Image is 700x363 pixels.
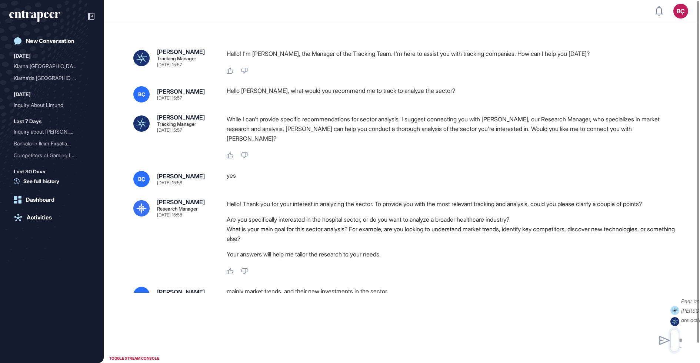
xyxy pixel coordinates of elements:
div: Dashboard [26,196,54,203]
div: [PERSON_NAME] [157,199,205,205]
div: Inquiry about [PERSON_NAME]... [14,126,84,138]
p: Hello! Thank you for your interest in analyzing the sector. To provide you with the most relevant... [227,199,676,209]
div: yes [227,171,676,187]
div: Hello [PERSON_NAME], what would you recommend me to track to analyze the sector? [227,86,676,102]
div: New Conversation [26,38,74,44]
p: Hello! I'm [PERSON_NAME], the Manager of the Tracking Team. I'm here to assist you with tracking ... [227,49,676,58]
div: Activities [27,214,52,221]
li: Are you specifically interested in the hospital sector, or do you want to analyze a broader healt... [227,215,676,224]
div: Klarna'da [GEOGRAPHIC_DATA] ça... [14,72,84,84]
div: entrapeer-logo [9,10,60,22]
div: [DATE] 15:57 [157,128,182,132]
div: TOGGLE STREAM CONSOLE [107,354,161,363]
div: Competitors of Gaming Lap... [14,149,84,161]
a: New Conversation [9,34,94,48]
div: mainly market trends, and their new investments in the sector [227,287,676,303]
p: Your answers will help me tailor the research to your needs. [227,249,676,259]
div: [PERSON_NAME] [157,173,205,179]
div: Last 7 Days [14,117,41,126]
div: [DATE] 15:57 [157,96,182,100]
div: Klarna'da Stockholm'da çalışan payment sistemleri ile ilgili birinin iletişim bilgileri [14,72,90,84]
li: What is your main goal for this sector analysis? For example, are you looking to understand marke... [227,224,676,243]
div: Bankaların İklim Fırsatla... [14,138,84,149]
div: Inquiry About Limund [14,99,84,111]
div: [PERSON_NAME] [157,49,205,55]
div: Tracking Manager [157,122,196,127]
span: See full history [23,177,59,185]
div: Klarna [GEOGRAPHIC_DATA] çalış... [14,60,84,72]
div: Research Manager [157,206,198,211]
span: BÇ [138,176,145,182]
div: Inquiry About Limund [14,99,90,111]
div: [DATE] 15:57 [157,63,182,67]
div: Tracking Manager [157,56,196,61]
div: Klarna Stockholm'da çalışan payment sistemleri uzmanının iletişim bilgileri [14,60,90,72]
div: Competitors of Gaming Laptops in the GCC Region [14,149,90,161]
a: Dashboard [9,192,94,207]
div: [DATE] 15:58 [157,213,182,217]
span: BÇ [138,292,145,298]
button: BÇ [673,4,688,19]
p: While I can't provide specific recommendations for sector analysis, I suggest connecting you with... [227,114,676,143]
div: [DATE] [14,51,31,60]
span: BÇ [138,91,145,97]
a: Activities [9,210,94,225]
div: [DATE] 15:58 [157,181,182,185]
div: Bankaların İklim Fırsatları Analizinde Tespit Ettikleri Fırsatlar [14,138,90,149]
div: [DATE] [14,90,31,99]
div: [PERSON_NAME] [157,289,205,295]
div: Last 30 Days [14,167,45,176]
div: [PERSON_NAME] [157,114,205,120]
a: See full history [14,177,94,185]
div: [PERSON_NAME] [157,88,205,94]
div: Inquiry about Florence Nightingale Hospitals [14,126,90,138]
